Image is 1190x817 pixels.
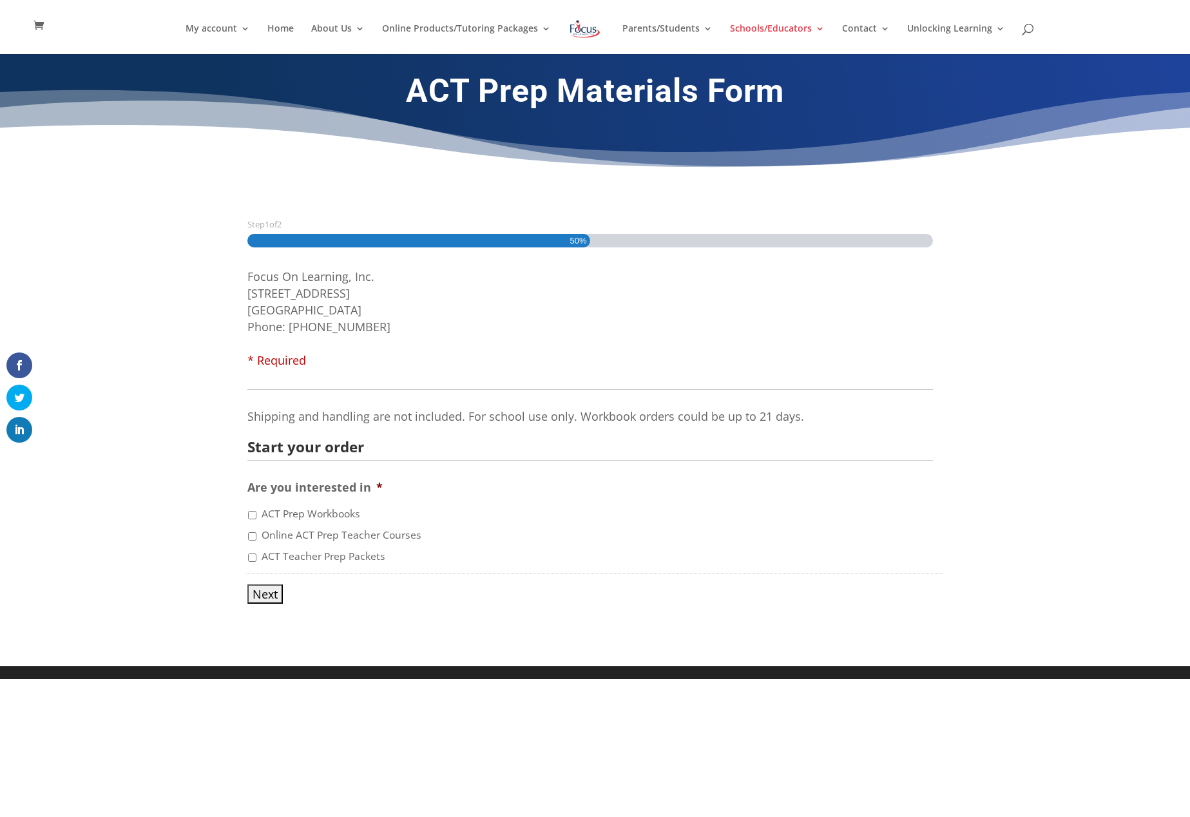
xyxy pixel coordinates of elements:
span: 2 [277,218,282,230]
span: 1 [265,218,269,230]
h1: ACT Prep Materials Form [247,72,943,117]
h2: Start your order [247,440,923,455]
a: Parents/Students [622,24,713,54]
a: My account [186,24,250,54]
label: ACT Prep Workbooks [262,506,360,522]
h3: Step of [247,220,943,229]
a: Schools/Educators [730,24,825,54]
a: Unlocking Learning [907,24,1005,54]
a: Home [267,24,294,54]
li: Focus On Learning, Inc. [STREET_ADDRESS] [GEOGRAPHIC_DATA] Phone: [PHONE_NUMBER] [247,268,943,369]
a: About Us [311,24,365,54]
p: Shipping and handling are not included. For school use only. Workbook orders could be up to 21 days. [247,408,933,425]
a: Online Products/Tutoring Packages [382,24,551,54]
span: 50% [570,234,586,247]
label: Are you interested in [247,480,383,495]
span: * Required [247,352,306,368]
label: Online ACT Prep Teacher Courses [262,528,421,543]
label: ACT Teacher Prep Packets [262,549,385,564]
input: Next [247,584,283,604]
a: Contact [842,24,890,54]
img: Focus on Learning [568,17,602,41]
